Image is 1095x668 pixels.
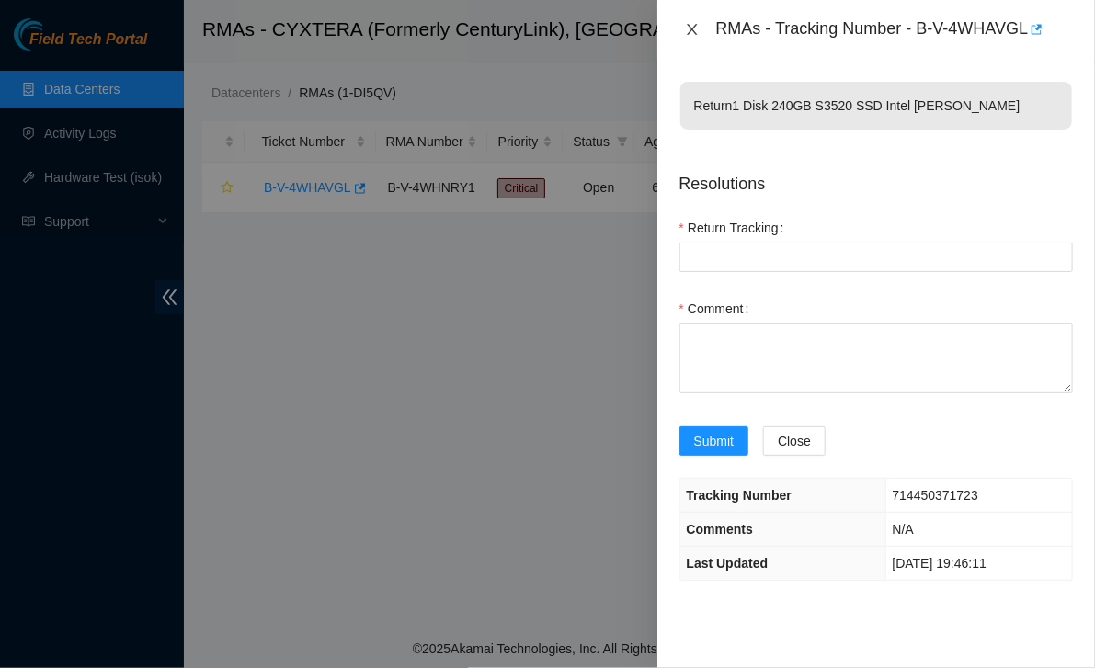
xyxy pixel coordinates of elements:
[763,426,826,456] button: Close
[687,522,753,537] span: Comments
[679,21,705,39] button: Close
[687,488,792,503] span: Tracking Number
[694,431,735,451] span: Submit
[680,82,1072,130] p: Return 1 Disk 240GB S3520 SSD Intel [PERSON_NAME]
[716,15,1073,44] div: RMAs - Tracking Number - B-V-4WHAVGL
[679,294,757,323] label: Comment
[679,426,749,456] button: Submit
[893,522,914,537] span: N/A
[679,157,1073,197] p: Resolutions
[679,213,792,243] label: Return Tracking
[679,323,1073,393] textarea: Comment
[893,488,978,503] span: 714450371723
[685,22,700,37] span: close
[679,243,1073,272] input: Return Tracking
[893,556,987,571] span: [DATE] 19:46:11
[778,431,811,451] span: Close
[687,556,769,571] span: Last Updated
